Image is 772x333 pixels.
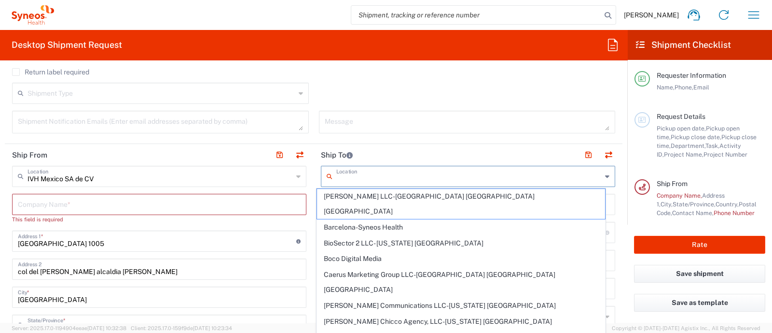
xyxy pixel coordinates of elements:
[317,267,605,297] span: Caerus Marketing Group LLC-[GEOGRAPHIC_DATA] [GEOGRAPHIC_DATA] [GEOGRAPHIC_DATA]
[675,84,693,91] span: Phone,
[673,201,716,208] span: State/Province,
[661,201,673,208] span: City,
[703,151,747,158] span: Project Number
[317,251,605,266] span: Boco Digital Media
[317,236,605,251] span: BioSector 2 LLC- [US_STATE] [GEOGRAPHIC_DATA]
[634,294,765,312] button: Save as template
[12,39,122,51] h2: Desktop Shipment Request
[131,325,232,331] span: Client: 2025.17.0-159f9de
[12,68,89,76] label: Return label required
[657,125,706,132] span: Pickup open date,
[351,6,601,24] input: Shipment, tracking or reference number
[657,113,705,120] span: Request Details
[12,325,126,331] span: Server: 2025.17.0-1194904eeae
[672,209,714,217] span: Contact Name,
[624,11,679,19] span: [PERSON_NAME]
[612,324,760,333] span: Copyright © [DATE]-[DATE] Agistix Inc., All Rights Reserved
[657,180,688,188] span: Ship From
[693,84,709,91] span: Email
[634,265,765,283] button: Save shipment
[317,314,605,329] span: [PERSON_NAME] Chicco Agency, LLC-[US_STATE] [GEOGRAPHIC_DATA]
[193,325,232,331] span: [DATE] 10:23:34
[664,151,703,158] span: Project Name,
[321,150,353,160] h2: Ship To
[671,142,705,149] span: Department,
[636,39,731,51] h2: Shipment Checklist
[671,133,721,141] span: Pickup close date,
[12,215,306,224] div: This field is required
[657,84,675,91] span: Name,
[317,298,605,313] span: [PERSON_NAME] Communications LLC-[US_STATE] [GEOGRAPHIC_DATA]
[317,220,605,235] span: Barcelona-Syneos Health
[714,209,755,217] span: Phone Number
[634,236,765,254] button: Rate
[716,201,739,208] span: Country,
[657,192,702,199] span: Company Name,
[657,72,726,79] span: Requester Information
[705,142,719,149] span: Task,
[87,325,126,331] span: [DATE] 10:32:38
[317,189,605,219] span: [PERSON_NAME] LLC-[GEOGRAPHIC_DATA] [GEOGRAPHIC_DATA] [GEOGRAPHIC_DATA]
[12,150,47,160] h2: Ship From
